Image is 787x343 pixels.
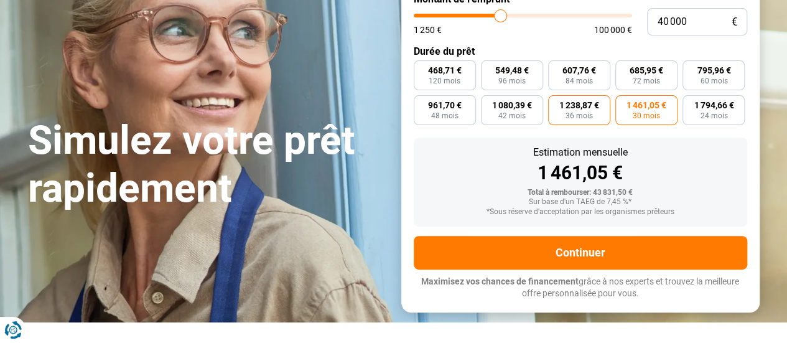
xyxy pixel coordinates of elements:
[566,112,593,120] span: 36 mois
[414,26,442,34] span: 1 250 €
[424,198,737,207] div: Sur base d'un TAEG de 7,45 %*
[431,112,459,120] span: 48 mois
[694,101,733,110] span: 1 794,66 €
[630,66,663,75] span: 685,95 €
[732,17,737,27] span: €
[492,101,532,110] span: 1 080,39 €
[566,77,593,85] span: 84 mois
[414,276,747,300] p: grâce à nos experts et trouvez la meilleure offre personnalisée pour vous.
[633,77,660,85] span: 72 mois
[498,77,526,85] span: 96 mois
[562,66,596,75] span: 607,76 €
[495,66,529,75] span: 549,48 €
[424,189,737,197] div: Total à rembourser: 43 831,50 €
[414,236,747,270] button: Continuer
[428,101,462,110] span: 961,70 €
[414,45,747,57] label: Durée du prêt
[429,77,460,85] span: 120 mois
[424,148,737,157] div: Estimation mensuelle
[633,112,660,120] span: 30 mois
[626,101,666,110] span: 1 461,05 €
[421,276,579,286] span: Maximisez vos chances de financement
[428,66,462,75] span: 468,71 €
[424,164,737,182] div: 1 461,05 €
[424,208,737,217] div: *Sous réserve d'acceptation par les organismes prêteurs
[594,26,632,34] span: 100 000 €
[700,112,727,120] span: 24 mois
[700,77,727,85] span: 60 mois
[498,112,526,120] span: 42 mois
[697,66,730,75] span: 795,96 €
[28,117,386,213] h1: Simulez votre prêt rapidement
[559,101,599,110] span: 1 238,87 €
